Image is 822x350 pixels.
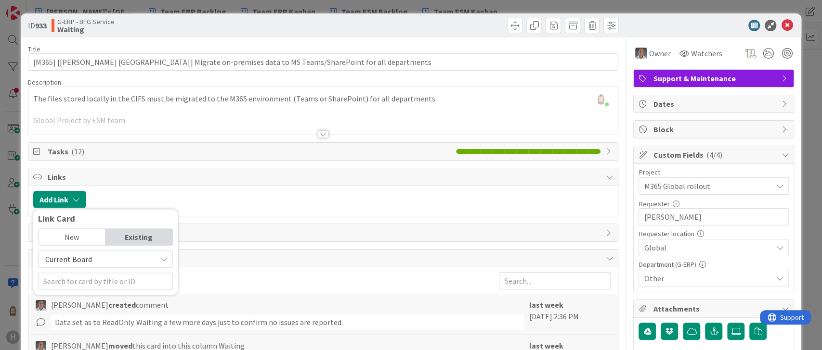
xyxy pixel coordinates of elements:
span: Support [20,1,44,13]
b: created [108,300,136,310]
input: Search... [499,272,611,289]
span: Support & Maintenance [653,73,776,84]
b: 933 [35,21,47,30]
img: PS [635,48,647,59]
div: Data set as to ReadOnly. Waiting a few more days just to confirm no issues are reported. [51,314,524,330]
span: Links [48,171,601,183]
div: Existing [105,229,172,245]
span: Current Board [45,254,92,264]
img: LaT3y7r22MuEzJAq8SoXmSHa1xSW2awU.png [594,92,608,105]
span: [PERSON_NAME] comment [51,299,169,311]
span: Global [644,241,767,254]
span: Watchers [691,48,722,59]
b: last week [529,300,563,310]
span: Owner [649,48,670,59]
span: Custom Fields [653,149,776,161]
span: G-ERP - BFG Service [57,18,115,25]
button: Add Link [33,191,86,208]
span: Attachments [653,303,776,314]
div: [DATE] 2:36 PM [529,299,611,330]
span: ( 12 ) [71,147,84,156]
span: Tasks [48,146,452,157]
span: Dates [653,98,776,110]
b: Waiting [57,25,115,33]
div: Link Card [38,214,173,224]
label: Title [28,45,40,53]
span: ( 4/4 ) [706,150,722,160]
span: ID [28,20,47,31]
span: Other [644,273,772,284]
img: PS [36,300,46,311]
span: Comments [48,227,601,238]
input: type card name here... [28,53,619,71]
span: Block [653,124,776,135]
label: Requester [639,200,669,208]
div: Department (G-ERP) [639,261,789,268]
div: Project [639,169,789,175]
span: Description [28,78,61,87]
span: History [48,252,601,264]
div: New [39,229,105,245]
input: Search for card by title or ID [38,273,173,290]
span: M365 Global rollout [644,179,767,193]
p: The files stored locally in the CIFS must be migrated to the M365 environment (Teams or SharePoin... [33,93,613,104]
div: Requester location [639,230,789,237]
